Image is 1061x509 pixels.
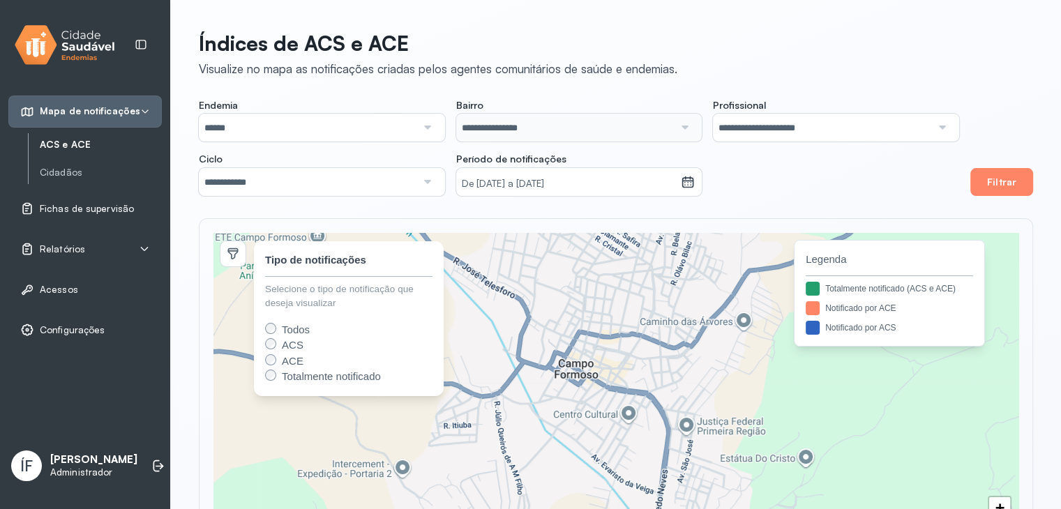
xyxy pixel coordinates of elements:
[825,302,896,314] div: Notificado por ACE
[20,323,150,337] a: Configurações
[40,243,85,255] span: Relatórios
[40,203,134,215] span: Fichas de supervisão
[456,153,566,165] span: Período de notificações
[199,99,238,112] span: Endemia
[199,31,677,56] p: Índices de ACS e ACE
[282,355,303,367] span: ACE
[20,202,150,215] a: Fichas de supervisão
[970,168,1033,196] button: Filtrar
[20,282,150,296] a: Acessos
[456,99,483,112] span: Bairro
[40,105,140,117] span: Mapa de notificações
[806,252,973,268] span: Legenda
[15,22,115,68] img: logo.svg
[713,99,766,112] span: Profissional
[265,282,432,311] div: Selecione o tipo de notificação que deseja visualizar
[40,284,78,296] span: Acessos
[40,164,162,181] a: Cidadãos
[40,136,162,153] a: ACS e ACE
[199,153,223,165] span: Ciclo
[825,282,956,295] div: Totalmente notificado (ACS e ACE)
[40,139,162,151] a: ACS e ACE
[199,61,677,76] div: Visualize no mapa as notificações criadas pelos agentes comunitários de saúde e endemias.
[282,324,310,335] span: Todos
[265,252,366,268] div: Tipo de notificações
[462,177,675,191] small: De [DATE] a [DATE]
[282,339,303,351] span: ACS
[40,324,105,336] span: Configurações
[825,321,896,334] div: Notificado por ACS
[50,453,137,466] p: [PERSON_NAME]
[50,466,137,478] p: Administrador
[20,457,33,475] span: ÍF
[40,167,162,178] a: Cidadãos
[282,370,381,382] span: Totalmente notificado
